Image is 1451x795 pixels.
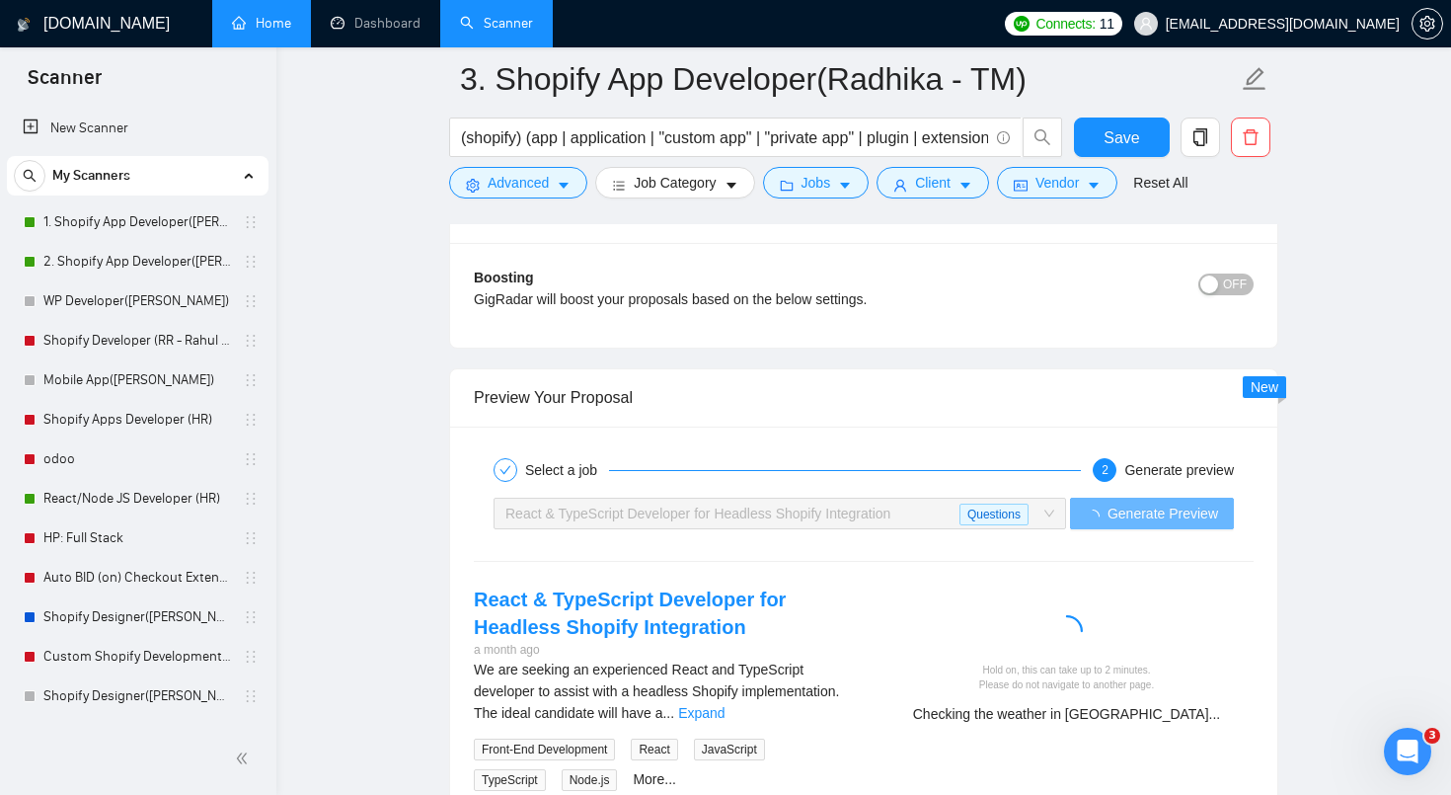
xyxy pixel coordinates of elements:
[488,172,549,194] span: Advanced
[43,676,231,716] a: Shopify Designer([PERSON_NAME])
[1182,128,1219,146] span: copy
[235,749,255,768] span: double-left
[562,769,618,791] span: Node.js
[802,172,831,194] span: Jobs
[460,15,533,32] a: searchScanner
[958,178,972,193] span: caret-down
[1139,17,1153,31] span: user
[7,109,268,148] li: New Scanner
[43,281,231,321] a: WP Developer([PERSON_NAME])
[1023,118,1062,157] button: search
[243,609,259,625] span: holder
[474,589,786,638] a: React & TypeScript Developer for Headless Shopify Integration
[232,15,291,32] a: homeHome
[1104,125,1139,150] span: Save
[838,178,852,193] span: caret-down
[893,178,907,193] span: user
[887,703,1246,725] div: Checking the weather in [GEOGRAPHIC_DATA]...
[780,178,794,193] span: folder
[23,109,253,148] a: New Scanner
[243,570,259,586] span: holder
[499,464,511,476] span: check
[449,167,587,199] button: settingAdvancedcaret-down
[1107,503,1218,524] span: Generate Preview
[763,167,870,199] button: folderJobscaret-down
[43,360,231,400] a: Mobile App([PERSON_NAME])
[612,178,626,193] span: bars
[1035,172,1079,194] span: Vendor
[678,705,725,721] a: Expand
[15,169,44,183] span: search
[1242,66,1267,92] span: edit
[997,131,1010,144] span: info-circle
[331,15,420,32] a: dashboardDashboard
[474,270,534,285] b: Boosting
[525,458,609,482] div: Select a job
[243,372,259,388] span: holder
[1024,128,1061,146] span: search
[461,125,988,150] input: Search Freelance Jobs...
[1070,498,1234,529] button: Generate Preview
[1232,128,1269,146] span: delete
[243,688,259,704] span: holder
[243,254,259,270] span: holder
[52,156,130,196] span: My Scanners
[1124,458,1234,482] div: Generate preview
[1074,118,1170,157] button: Save
[243,491,259,507] span: holder
[915,172,951,194] span: Client
[1424,728,1440,744] span: 3
[474,288,1059,310] div: GigRadar will boost your proposals based on the below settings.
[505,506,890,521] span: React & TypeScript Developer for Headless Shopify Integration
[17,9,31,40] img: logo
[1223,274,1247,295] span: OFF
[595,167,754,199] button: barsJob Categorycaret-down
[43,400,231,439] a: Shopify Apps Developer (HR)
[1102,463,1108,477] span: 2
[474,659,848,724] div: We are seeking an experienced React and TypeScript developer to assist with a headless Shopify im...
[43,321,231,360] a: Shopify Developer (RR - Rahul R)
[1413,16,1442,32] span: setting
[1100,13,1114,35] span: 11
[877,167,989,199] button: userClientcaret-down
[662,705,674,721] span: ...
[725,178,738,193] span: caret-down
[1035,13,1095,35] span: Connects:
[243,451,259,467] span: holder
[243,649,259,665] span: holder
[43,558,231,597] a: Auto BID (on) Checkout Extension Shopify - RR
[1014,178,1028,193] span: idcard
[633,771,676,787] a: More...
[474,739,615,760] span: Front-End Development
[557,178,571,193] span: caret-down
[474,662,839,721] span: We are seeking an experienced React and TypeScript developer to assist with a headless Shopify im...
[466,178,480,193] span: setting
[1087,178,1101,193] span: caret-down
[43,242,231,281] a: 2. Shopify App Developer([PERSON_NAME])
[460,54,1238,104] input: Scanner name...
[1181,118,1220,157] button: copy
[887,663,1246,693] div: Hold on, this can take up to 2 minutes. Please do not navigate to another page.
[43,439,231,479] a: odoo
[243,214,259,230] span: holder
[43,637,231,676] a: Custom Shopify Development (RR - Radhika R)
[634,172,716,194] span: Job Category
[1231,118,1270,157] button: delete
[43,479,231,518] a: React/Node JS Developer (HR)
[14,160,45,192] button: search
[1384,728,1431,775] iframe: Intercom live chat
[1412,8,1443,40] button: setting
[43,518,231,558] a: HP: Full Stack
[1014,16,1030,32] img: upwork-logo.png
[243,293,259,309] span: holder
[631,739,677,760] span: React
[43,597,231,637] a: Shopify Designer([PERSON_NAME])
[1133,172,1187,194] a: Reset All
[694,739,765,760] span: JavaScript
[43,716,231,755] a: Test: Shopify
[243,412,259,428] span: holder
[474,769,546,791] span: TypeScript
[243,333,259,349] span: holder
[43,202,231,242] a: 1. Shopify App Developer([PERSON_NAME])
[474,641,848,660] div: a month ago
